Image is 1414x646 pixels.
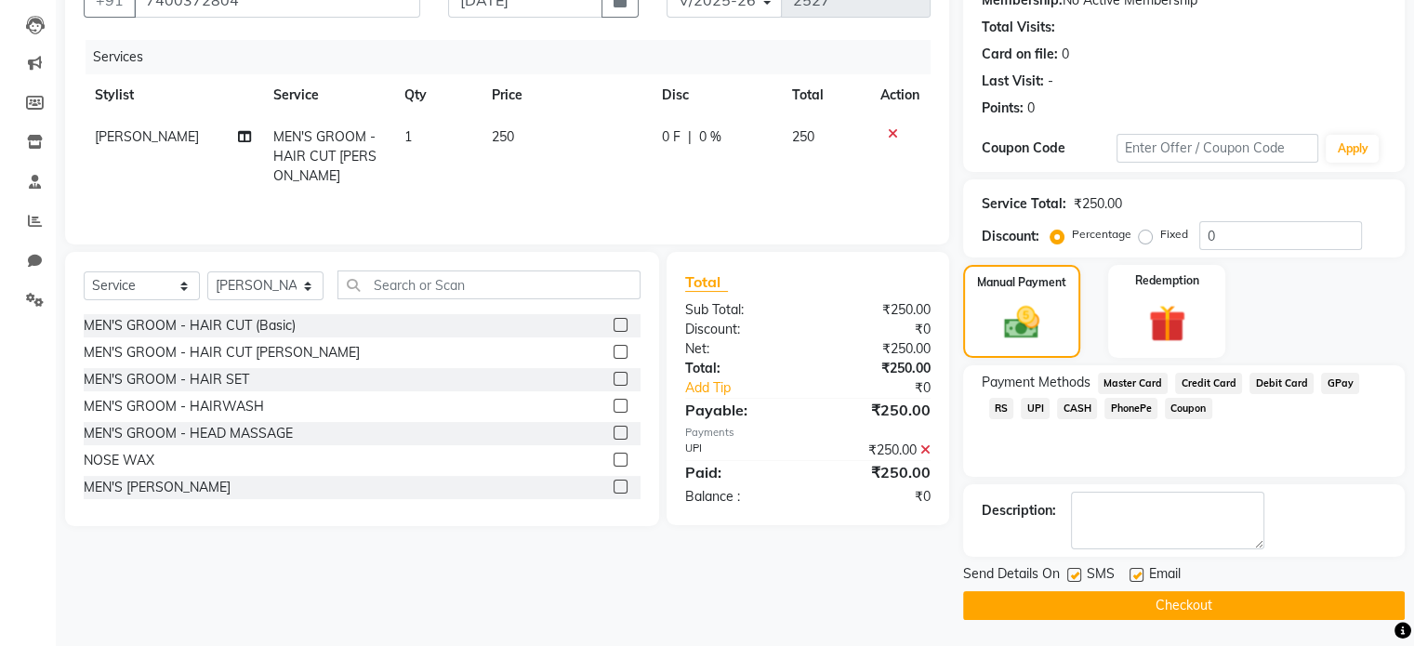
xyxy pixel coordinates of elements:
[273,128,377,184] span: MEN'S GROOM - HAIR CUT [PERSON_NAME]
[671,461,808,483] div: Paid:
[688,127,692,147] span: |
[84,316,296,336] div: MEN'S GROOM - HAIR CUT (Basic)
[1165,398,1212,419] span: Coupon
[993,302,1051,343] img: _cash.svg
[671,300,808,320] div: Sub Total:
[1027,99,1035,118] div: 0
[699,127,721,147] span: 0 %
[1249,373,1314,394] span: Debit Card
[1021,398,1050,419] span: UPI
[982,227,1039,246] div: Discount:
[671,320,808,339] div: Discount:
[1074,194,1122,214] div: ₹250.00
[1062,45,1069,64] div: 0
[977,274,1066,291] label: Manual Payment
[481,74,651,116] th: Price
[982,501,1056,521] div: Description:
[808,461,945,483] div: ₹250.00
[1160,226,1188,243] label: Fixed
[982,45,1058,64] div: Card on file:
[808,339,945,359] div: ₹250.00
[671,441,808,460] div: UPI
[651,74,781,116] th: Disc
[84,343,360,363] div: MEN'S GROOM - HAIR CUT [PERSON_NAME]
[792,128,814,145] span: 250
[1175,373,1242,394] span: Credit Card
[808,441,945,460] div: ₹250.00
[1149,564,1181,587] span: Email
[989,398,1014,419] span: RS
[808,359,945,378] div: ₹250.00
[869,74,931,116] th: Action
[84,397,264,416] div: MEN'S GROOM - HAIRWASH
[1057,398,1097,419] span: CASH
[982,72,1044,91] div: Last Visit:
[808,320,945,339] div: ₹0
[1104,398,1157,419] span: PhonePe
[963,564,1060,587] span: Send Details On
[1135,272,1199,289] label: Redemption
[492,128,514,145] span: 250
[1072,226,1131,243] label: Percentage
[808,399,945,421] div: ₹250.00
[1321,373,1359,394] span: GPay
[262,74,393,116] th: Service
[662,127,681,147] span: 0 F
[84,424,293,443] div: MEN'S GROOM - HEAD MASSAGE
[86,40,945,74] div: Services
[84,478,231,497] div: MEN'S [PERSON_NAME]
[830,378,944,398] div: ₹0
[982,194,1066,214] div: Service Total:
[84,370,249,389] div: MEN'S GROOM - HAIR SET
[685,272,728,292] span: Total
[671,378,830,398] a: Add Tip
[963,591,1405,620] button: Checkout
[671,359,808,378] div: Total:
[808,487,945,507] div: ₹0
[337,270,641,299] input: Search or Scan
[84,74,262,116] th: Stylist
[982,99,1024,118] div: Points:
[84,451,154,470] div: NOSE WAX
[685,425,931,441] div: Payments
[1087,564,1115,587] span: SMS
[808,300,945,320] div: ₹250.00
[982,18,1055,37] div: Total Visits:
[1326,135,1379,163] button: Apply
[671,399,808,421] div: Payable:
[1137,300,1197,347] img: _gift.svg
[982,373,1090,392] span: Payment Methods
[671,487,808,507] div: Balance :
[95,128,199,145] span: [PERSON_NAME]
[393,74,481,116] th: Qty
[982,138,1117,158] div: Coupon Code
[404,128,412,145] span: 1
[671,339,808,359] div: Net:
[1048,72,1053,91] div: -
[1117,134,1319,163] input: Enter Offer / Coupon Code
[781,74,869,116] th: Total
[1098,373,1169,394] span: Master Card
